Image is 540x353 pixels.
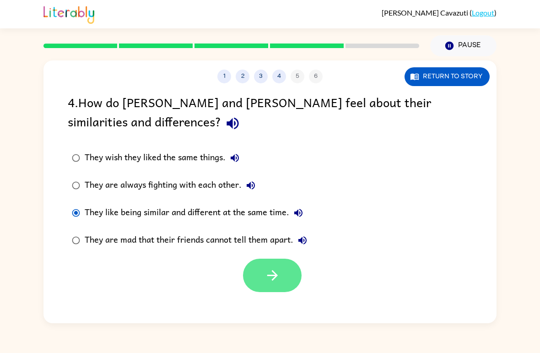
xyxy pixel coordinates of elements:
[382,8,470,17] span: [PERSON_NAME] Cavazuti
[85,204,308,222] div: They like being similar and different at the same time.
[85,176,260,195] div: They are always fighting with each other.
[289,204,308,222] button: They like being similar and different at the same time.
[85,149,244,167] div: They wish they liked the same things.
[254,70,268,83] button: 3
[272,70,286,83] button: 4
[85,231,312,250] div: They are mad that their friends cannot tell them apart.
[430,35,497,56] button: Pause
[236,70,249,83] button: 2
[472,8,494,17] a: Logout
[68,92,472,135] div: 4 . How do [PERSON_NAME] and [PERSON_NAME] feel about their similarities and differences?
[242,176,260,195] button: They are always fighting with each other.
[405,67,490,86] button: Return to story
[293,231,312,250] button: They are mad that their friends cannot tell them apart.
[382,8,497,17] div: ( )
[226,149,244,167] button: They wish they liked the same things.
[43,4,94,24] img: Literably
[217,70,231,83] button: 1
